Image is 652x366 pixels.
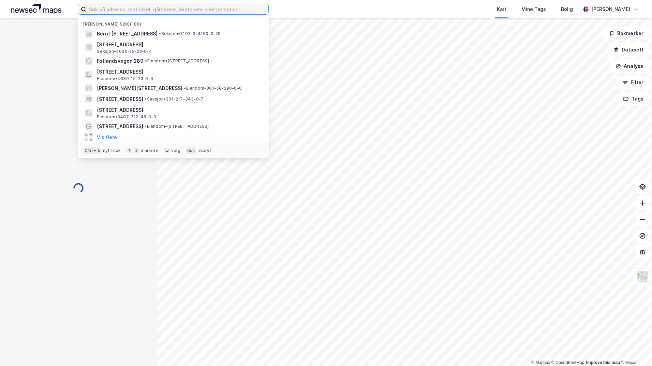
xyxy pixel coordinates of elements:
span: Seksjon • 3103-3-4100-0-29 [159,31,221,36]
button: Tags [618,92,649,106]
img: spinner.a6d8c91a73a9ac5275cf975e30b51cfb.svg [73,183,84,194]
span: • [184,86,186,91]
div: nytt søk [103,148,121,153]
span: Fotlandsvegen 289 [97,57,144,65]
span: • [159,31,161,36]
span: Eiendom • [STREET_ADDRESS] [145,58,209,64]
img: Z [636,270,649,283]
button: Analyse [610,59,649,73]
a: Mapbox [531,360,550,365]
span: [PERSON_NAME][STREET_ADDRESS] [97,84,182,92]
span: Bernt [STREET_ADDRESS] [97,30,158,38]
span: • [145,96,147,102]
div: Kart [497,5,506,13]
div: Bolig [561,5,573,13]
span: • [145,124,147,129]
span: [STREET_ADDRESS] [97,41,261,49]
span: Eiendom • [STREET_ADDRESS] [145,124,209,129]
div: avbryt [197,148,211,153]
span: Eiendom • 301-58-290-0-0 [184,86,242,91]
span: Seksjon • 4630-15-23-0-4 [97,49,152,54]
div: Mine Tags [521,5,546,13]
span: [STREET_ADDRESS] [97,106,261,114]
div: markere [141,148,159,153]
span: [STREET_ADDRESS] [97,68,261,76]
button: Bokmerker [603,27,649,40]
div: [PERSON_NAME] [591,5,630,13]
span: • [145,58,147,63]
a: Improve this map [586,360,620,365]
span: [STREET_ADDRESS] [97,122,143,131]
span: [STREET_ADDRESS] [97,95,143,103]
a: OpenStreetMap [551,360,584,365]
div: [PERSON_NAME] søk (100) [78,16,269,28]
button: Vis flere [97,133,117,141]
img: logo.a4113a55bc3d86da70a041830d287a7e.svg [11,4,61,14]
input: Søk på adresse, matrikkel, gårdeiere, leietakere eller personer [86,4,268,14]
div: velg [171,148,180,153]
div: Ctrl + k [83,147,102,154]
button: Filter [617,76,649,89]
div: esc [186,147,196,154]
span: Eiendom • 3407-222-46-0-0 [97,114,156,120]
span: Seksjon • 301-217-343-0-7 [145,96,204,102]
span: Eiendom • 4630-15-23-0-0 [97,76,153,81]
iframe: Chat Widget [618,333,652,366]
button: Datasett [608,43,649,57]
